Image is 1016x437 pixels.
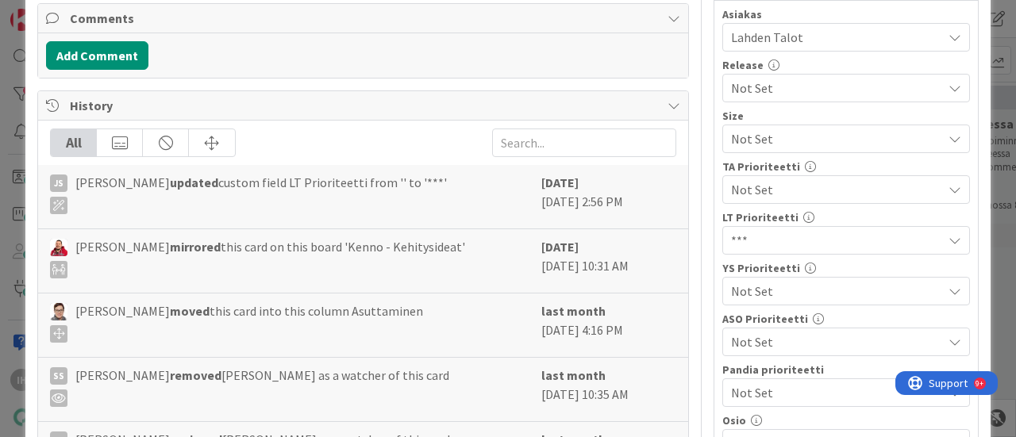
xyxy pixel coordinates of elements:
[70,9,660,28] span: Comments
[541,301,676,349] div: [DATE] 4:16 PM
[541,367,606,383] b: last month
[731,79,942,98] span: Not Set
[541,237,676,285] div: [DATE] 10:31 AM
[722,364,970,375] div: Pandia prioriteetti
[722,263,970,274] div: YS Prioriteetti
[50,239,67,256] img: JS
[50,174,67,192] div: JS
[731,28,942,47] span: Lahden Talot
[70,96,660,115] span: History
[722,313,970,324] div: ASO Prioriteetti
[75,301,423,343] span: [PERSON_NAME] this card into this column Asuttaminen
[492,128,676,157] input: Search...
[722,161,970,172] div: TA Prioriteetti
[541,173,676,220] div: [DATE] 2:56 PM
[731,280,934,302] span: Not Set
[541,239,579,255] b: [DATE]
[731,178,934,201] span: Not Set
[75,173,447,214] span: [PERSON_NAME] custom field LT Prioriteetti from '' to '***'
[541,303,606,319] b: last month
[731,128,934,150] span: Not Set
[722,415,970,426] div: Osio
[170,303,210,319] b: moved
[75,237,465,278] span: [PERSON_NAME] this card on this board 'Kenno - Kehitysideat'
[731,331,934,353] span: Not Set
[75,366,449,407] span: [PERSON_NAME] [PERSON_NAME] as a watcher of this card
[50,303,67,320] img: SM
[170,367,221,383] b: removed
[722,110,970,121] div: Size
[722,212,970,223] div: LT Prioriteetti
[80,6,88,19] div: 9+
[541,174,579,190] b: [DATE]
[46,41,148,70] button: Add Comment
[51,129,97,156] div: All
[50,367,67,385] div: SS
[722,59,970,71] div: Release
[722,9,970,20] div: Asiakas
[170,174,218,190] b: updated
[33,2,72,21] span: Support
[170,239,221,255] b: mirrored
[541,366,676,413] div: [DATE] 10:35 AM
[731,381,934,404] span: Not Set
